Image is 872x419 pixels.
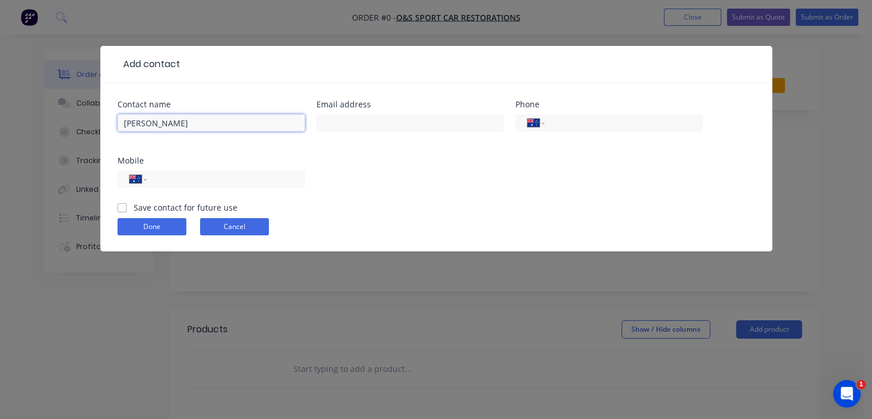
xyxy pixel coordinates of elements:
div: Phone [515,100,703,108]
div: Add contact [118,57,180,71]
span: 1 [857,380,866,389]
div: Email address [316,100,504,108]
div: Mobile [118,157,305,165]
div: Contact name [118,100,305,108]
iframe: Intercom live chat [833,380,861,408]
button: Done [118,218,186,235]
button: Cancel [200,218,269,235]
label: Save contact for future use [134,201,237,214]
